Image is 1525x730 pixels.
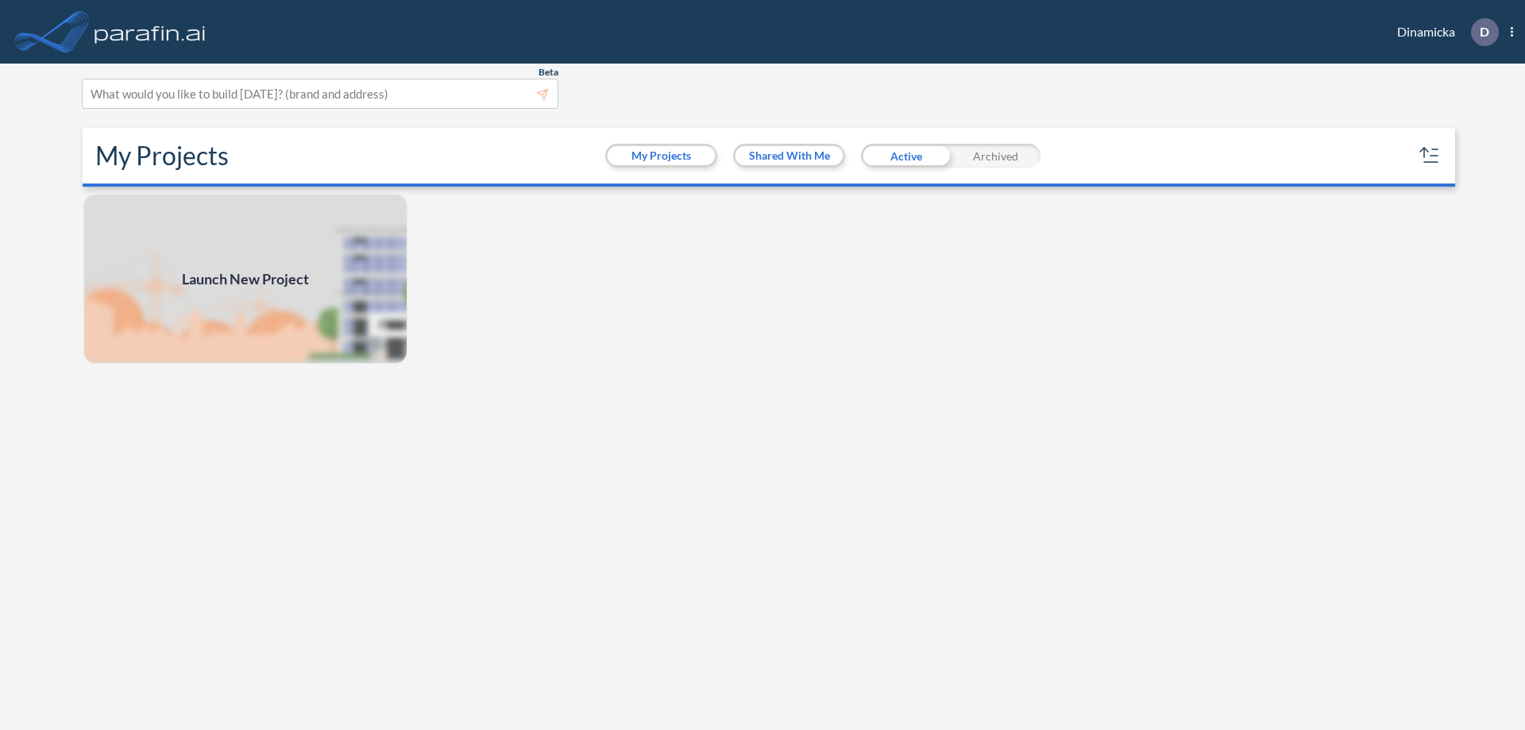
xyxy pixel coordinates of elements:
[83,193,408,365] img: add
[1373,18,1513,46] div: Dinamicka
[95,141,229,171] h2: My Projects
[182,268,309,290] span: Launch New Project
[1480,25,1489,39] p: D
[83,193,408,365] a: Launch New Project
[1417,143,1442,168] button: sort
[735,146,843,165] button: Shared With Me
[539,66,558,79] span: Beta
[861,144,951,168] div: Active
[608,146,715,165] button: My Projects
[91,16,209,48] img: logo
[951,144,1040,168] div: Archived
